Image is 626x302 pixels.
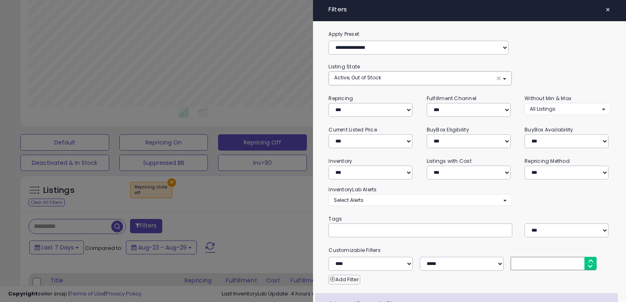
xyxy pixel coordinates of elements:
[525,126,573,133] small: BuyBox Availability
[328,95,353,102] small: Repricing
[328,275,360,284] button: Add Filter
[328,6,610,13] h4: Filters
[525,103,610,115] button: All Listings
[427,126,469,133] small: BuyBox Eligibility
[334,74,381,81] span: Active, Out of Stock
[328,186,377,193] small: InventoryLab Alerts
[322,30,616,39] label: Apply Preset:
[329,72,511,85] button: Active, Out of Stock ×
[427,95,476,102] small: Fulfillment Channel
[427,158,472,164] small: Listings with Cost
[530,105,555,112] span: All Listings
[328,158,352,164] small: Inventory
[525,95,571,102] small: Without Min & Max
[605,4,611,15] span: ×
[322,246,616,255] small: Customizable Filters
[328,63,360,70] small: Listing State
[328,194,511,206] button: Select Alerts
[525,158,570,164] small: Repricing Method
[334,197,364,204] span: Select Alerts
[328,126,377,133] small: Current Listed Price
[322,214,616,223] small: Tags
[602,4,614,15] button: ×
[496,74,501,83] span: ×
